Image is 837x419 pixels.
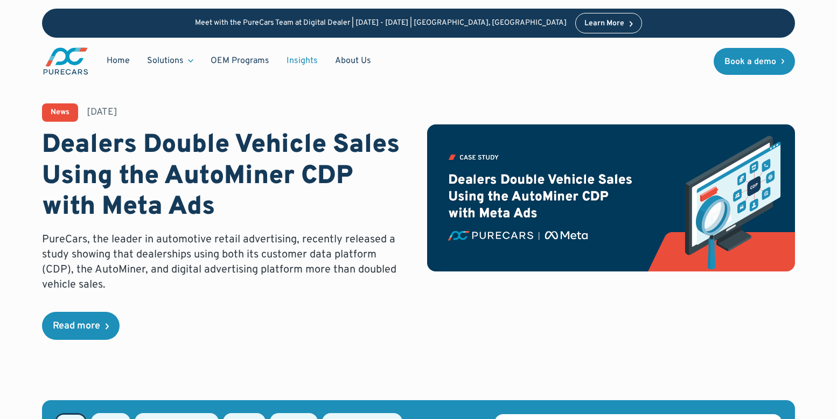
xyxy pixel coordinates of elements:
[195,19,567,28] p: Meet with the PureCars Team at Digital Dealer | [DATE] - [DATE] | [GEOGRAPHIC_DATA], [GEOGRAPHIC_...
[326,51,380,71] a: About Us
[278,51,326,71] a: Insights
[42,312,120,340] a: Read more
[575,13,642,33] a: Learn More
[42,46,89,76] img: purecars logo
[138,51,202,71] div: Solutions
[714,48,796,75] a: Book a demo
[584,20,624,27] div: Learn More
[87,106,117,119] div: [DATE]
[42,232,410,292] p: PureCars, the leader in automotive retail advertising, recently released a study showing that dea...
[53,322,100,331] div: Read more
[147,55,184,67] div: Solutions
[202,51,278,71] a: OEM Programs
[51,109,69,116] div: News
[42,130,410,224] h1: Dealers Double Vehicle Sales Using the AutoMiner CDP with Meta Ads
[42,46,89,76] a: main
[98,51,138,71] a: Home
[724,58,776,66] div: Book a demo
